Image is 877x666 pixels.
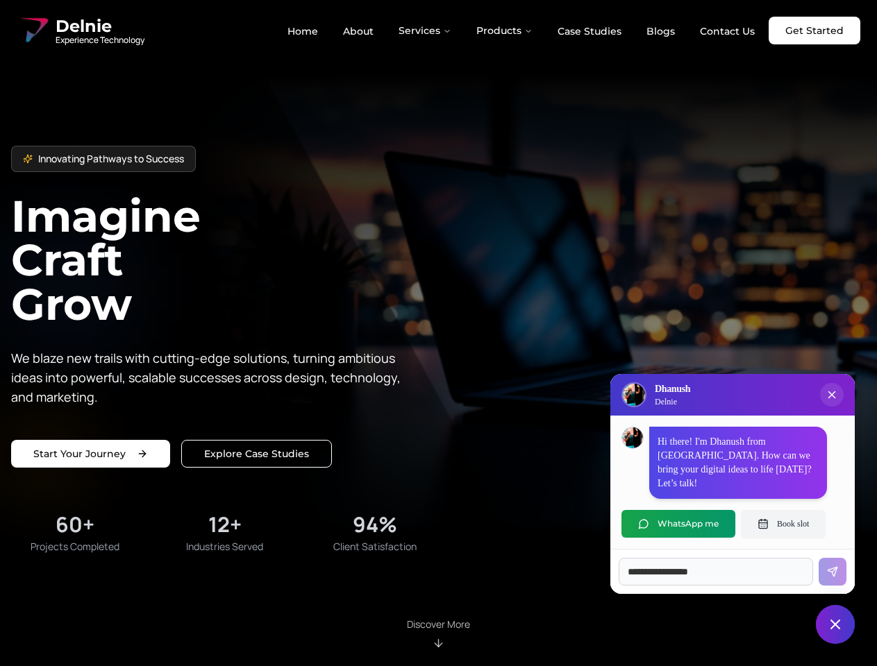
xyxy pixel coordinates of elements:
button: Products [465,17,544,44]
button: Book slot [741,510,826,538]
p: Discover More [407,617,470,631]
a: Case Studies [546,19,633,43]
div: 94% [353,512,397,537]
h3: Dhanush [655,382,690,396]
div: 60+ [56,512,94,537]
img: Dhanush [622,427,643,448]
h1: Imagine Craft Grow [11,194,439,325]
p: Hi there! I'm Dhanush from [GEOGRAPHIC_DATA]. How can we bring your digital ideas to life [DATE]?... [658,435,819,490]
span: Industries Served [186,540,263,554]
a: Contact Us [689,19,766,43]
img: Delnie Logo [623,384,645,406]
nav: Main [276,17,766,44]
a: Start your project with us [11,440,170,468]
p: We blaze new trails with cutting-edge solutions, turning ambitious ideas into powerful, scalable ... [11,348,411,407]
a: Explore our solutions [181,440,332,468]
a: Home [276,19,329,43]
button: Close chat popup [820,383,844,407]
button: Services [387,17,462,44]
button: WhatsApp me [621,510,735,538]
img: Delnie Logo [17,14,50,47]
span: Projects Completed [31,540,119,554]
a: Get Started [769,17,860,44]
span: Innovating Pathways to Success [38,152,184,166]
div: Scroll to About section [407,617,470,649]
a: Delnie Logo Full [17,14,144,47]
span: Experience Technology [56,35,144,46]
p: Delnie [655,396,690,407]
button: Close chat [816,605,855,644]
div: 12+ [208,512,242,537]
a: About [332,19,385,43]
a: Blogs [635,19,686,43]
span: Delnie [56,15,144,37]
span: Client Satisfaction [333,540,417,554]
